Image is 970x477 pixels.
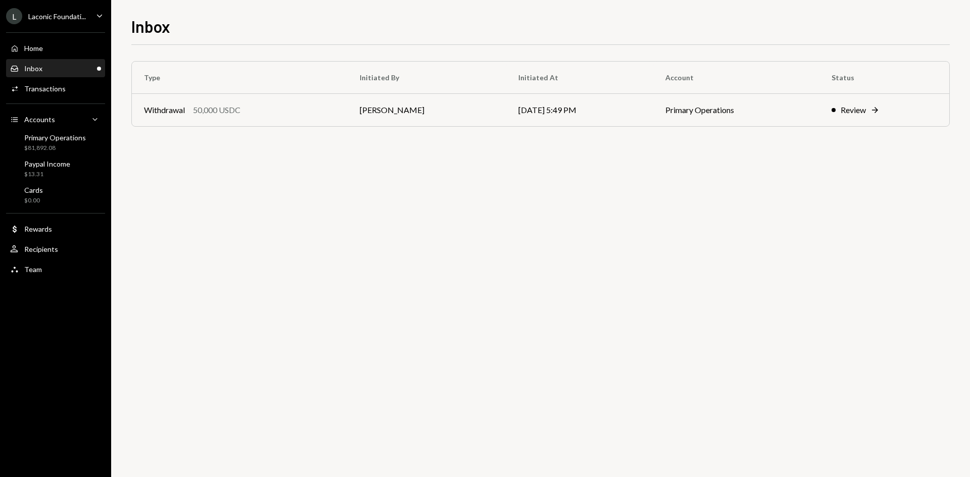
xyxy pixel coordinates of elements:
div: $0.00 [24,196,43,205]
a: Accounts [6,110,105,128]
a: Paypal Income$13.31 [6,156,105,181]
th: Account [653,62,819,94]
div: Rewards [24,225,52,233]
div: L [6,8,22,24]
div: Paypal Income [24,160,70,168]
div: Team [24,265,42,274]
th: Initiated At [506,62,653,94]
div: Laconic Foundati... [28,12,86,21]
th: Initiated By [348,62,506,94]
th: Type [132,62,348,94]
td: [DATE] 5:49 PM [506,94,653,126]
a: Inbox [6,59,105,77]
h1: Inbox [131,16,170,36]
div: 50,000 USDC [193,104,240,116]
div: Review [841,104,866,116]
th: Status [819,62,949,94]
a: Home [6,39,105,57]
td: Primary Operations [653,94,819,126]
a: Team [6,260,105,278]
a: Cards$0.00 [6,183,105,207]
a: Transactions [6,79,105,97]
div: Recipients [24,245,58,253]
a: Recipients [6,240,105,258]
div: $13.31 [24,170,70,179]
div: Primary Operations [24,133,86,142]
div: Accounts [24,115,55,124]
td: [PERSON_NAME] [348,94,506,126]
div: Inbox [24,64,42,73]
div: $81,892.08 [24,144,86,152]
div: Withdrawal [144,104,185,116]
a: Primary Operations$81,892.08 [6,130,105,154]
a: Rewards [6,220,105,238]
div: Home [24,44,43,52]
div: Transactions [24,84,66,93]
div: Cards [24,186,43,194]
